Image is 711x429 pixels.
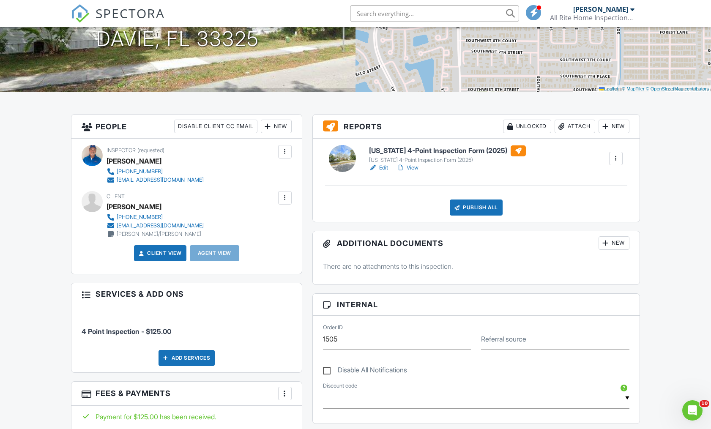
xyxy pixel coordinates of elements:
[481,334,526,344] label: Referral source
[313,115,640,139] h3: Reports
[700,400,709,407] span: 10
[107,213,204,221] a: [PHONE_NUMBER]
[117,222,204,229] div: [EMAIL_ADDRESS][DOMAIN_NAME]
[71,11,165,29] a: SPECTORA
[503,120,551,133] div: Unlocked
[619,86,621,91] span: |
[646,86,709,91] a: © OpenStreetMap contributors
[71,382,302,406] h3: Fees & Payments
[80,6,276,51] h1: [STREET_ADDRESS] Davie, FL 33325
[117,214,163,221] div: [PHONE_NUMBER]
[369,164,388,172] a: Edit
[107,176,204,184] a: [EMAIL_ADDRESS][DOMAIN_NAME]
[71,115,302,139] h3: People
[313,294,640,316] h3: Internal
[82,412,292,421] div: Payment for $125.00 has been received.
[107,147,136,153] span: Inspector
[137,147,164,153] span: (requested)
[117,231,201,238] div: [PERSON_NAME]/[PERSON_NAME]
[369,145,526,156] h6: [US_STATE] 4-Point Inspection Form (2025)
[450,199,503,216] div: Publish All
[137,249,182,257] a: Client View
[573,5,628,14] div: [PERSON_NAME]
[71,283,302,305] h3: Services & Add ons
[550,14,634,22] div: All Rite Home Inspections, Inc
[117,177,204,183] div: [EMAIL_ADDRESS][DOMAIN_NAME]
[369,145,526,164] a: [US_STATE] 4-Point Inspection Form (2025) [US_STATE] 4-Point Inspection Form (2025)
[71,4,90,23] img: The Best Home Inspection Software - Spectora
[599,236,629,250] div: New
[174,120,257,133] div: Disable Client CC Email
[555,120,595,133] div: Attach
[107,167,204,176] a: [PHONE_NUMBER]
[369,157,526,164] div: [US_STATE] 4-Point Inspection Form (2025)
[323,324,343,331] label: Order ID
[599,86,618,91] a: Leaflet
[323,366,407,377] label: Disable All Notifications
[107,200,161,213] div: [PERSON_NAME]
[323,382,357,390] label: Discount code
[107,155,161,167] div: [PERSON_NAME]
[107,221,204,230] a: [EMAIL_ADDRESS][DOMAIN_NAME]
[117,168,163,175] div: [PHONE_NUMBER]
[682,400,703,421] iframe: Intercom live chat
[313,231,640,255] h3: Additional Documents
[323,262,629,271] p: There are no attachments to this inspection.
[96,4,165,22] span: SPECTORA
[82,312,292,343] li: Service: 4 Point Inspection
[397,164,418,172] a: View
[350,5,519,22] input: Search everything...
[599,120,629,133] div: New
[159,350,215,366] div: Add Services
[107,193,125,199] span: Client
[622,86,645,91] a: © MapTiler
[82,327,171,336] span: 4 Point Inspection - $125.00
[261,120,292,133] div: New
